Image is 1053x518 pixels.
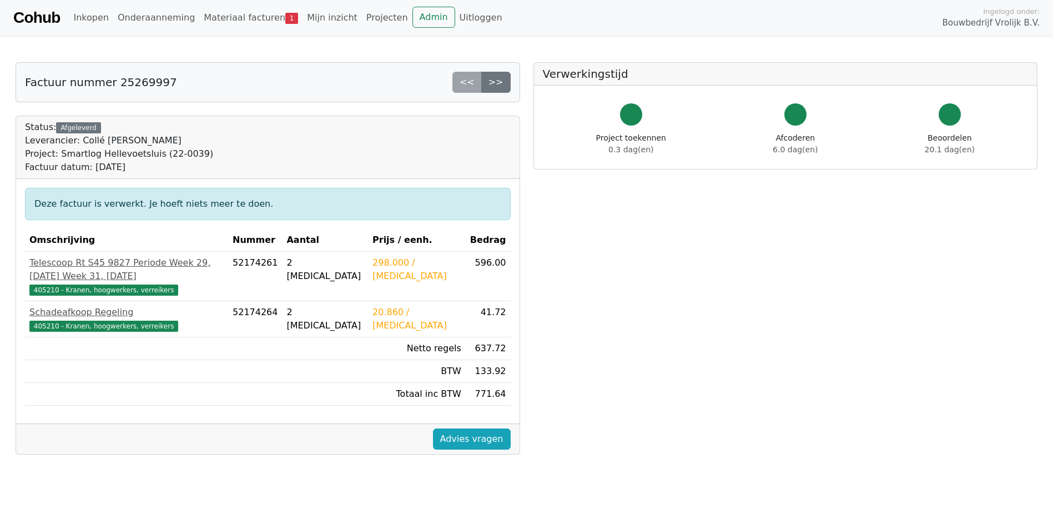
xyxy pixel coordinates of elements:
div: Telescoop Rt S45 9827 Periode Week 29, [DATE] Week 31, [DATE] [29,256,224,283]
td: 637.72 [466,337,511,360]
div: 298.000 / [MEDICAL_DATA] [372,256,461,283]
div: 2 [MEDICAL_DATA] [286,306,364,332]
span: 1 [285,13,298,24]
td: 133.92 [466,360,511,383]
td: BTW [368,360,466,383]
td: 771.64 [466,383,511,406]
td: 596.00 [466,252,511,301]
span: Ingelogd onder: [983,6,1040,17]
div: Leverancier: Collé [PERSON_NAME] [25,134,213,147]
div: Project: Smartlog Hellevoetsluis (22-0039) [25,147,213,161]
a: Uitloggen [455,7,507,29]
span: 405210 - Kranen, hoogwerkers, verreikers [29,285,178,296]
a: Advies vragen [433,429,511,450]
span: 405210 - Kranen, hoogwerkers, verreikers [29,321,178,332]
a: >> [481,72,511,93]
a: Projecten [362,7,412,29]
span: 6.0 dag(en) [773,145,818,154]
a: Mijn inzicht [303,7,362,29]
div: Status: [25,121,213,174]
a: Telescoop Rt S45 9827 Periode Week 29, [DATE] Week 31, [DATE]405210 - Kranen, hoogwerkers, verrei... [29,256,224,296]
a: Onderaanneming [113,7,199,29]
div: Afgeleverd [56,122,100,133]
th: Omschrijving [25,229,228,252]
div: 2 [MEDICAL_DATA] [286,256,364,283]
td: 52174261 [228,252,282,301]
h5: Factuur nummer 25269997 [25,76,177,89]
td: Netto regels [368,337,466,360]
th: Nummer [228,229,282,252]
span: Bouwbedrijf Vrolijk B.V. [942,17,1040,29]
span: 20.1 dag(en) [925,145,975,154]
a: Cohub [13,4,60,31]
span: 0.3 dag(en) [608,145,653,154]
div: Schadeafkoop Regeling [29,306,224,319]
th: Bedrag [466,229,511,252]
div: Deze factuur is verwerkt. Je hoeft niets meer te doen. [25,188,511,220]
div: 20.860 / [MEDICAL_DATA] [372,306,461,332]
div: Project toekennen [596,132,666,156]
td: 41.72 [466,301,511,337]
div: Afcoderen [773,132,818,156]
a: Inkopen [69,7,113,29]
a: Schadeafkoop Regeling405210 - Kranen, hoogwerkers, verreikers [29,306,224,332]
h5: Verwerkingstijd [543,67,1029,81]
td: 52174264 [228,301,282,337]
a: Materiaal facturen1 [199,7,303,29]
th: Prijs / eenh. [368,229,466,252]
td: Totaal inc BTW [368,383,466,406]
th: Aantal [282,229,368,252]
div: Factuur datum: [DATE] [25,161,213,174]
a: Admin [412,7,455,28]
div: Beoordelen [925,132,975,156]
